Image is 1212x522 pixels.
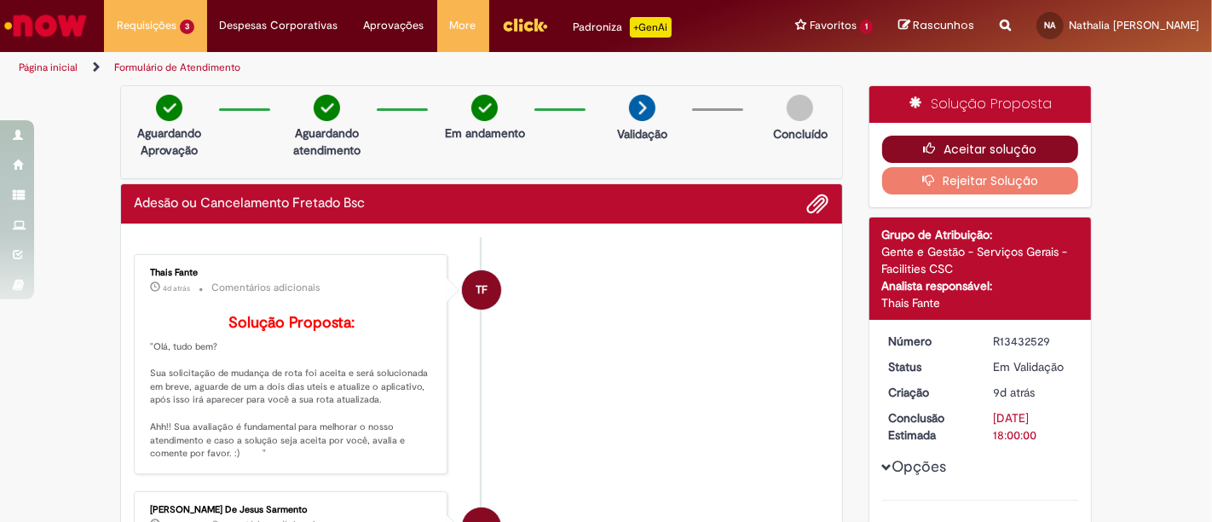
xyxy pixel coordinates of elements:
[876,358,981,375] dt: Status
[882,167,1079,194] button: Rejeitar Solução
[993,358,1072,375] div: Em Validação
[13,52,795,84] ul: Trilhas de página
[450,17,476,34] span: More
[150,505,434,515] div: [PERSON_NAME] De Jesus Sarmento
[286,125,368,159] p: Aguardando atendimento
[993,384,1072,401] div: 20/08/2025 13:56:47
[128,125,211,159] p: Aguardando Aprovação
[220,17,338,34] span: Despesas Corporativas
[163,283,190,293] span: 4d atrás
[163,283,190,293] time: 25/08/2025 16:24:00
[993,385,1035,400] time: 20/08/2025 13:56:47
[462,270,501,310] div: Thais Fante
[19,61,78,74] a: Página inicial
[134,196,365,212] h2: Adesão ou Cancelamento Fretado Bsc Histórico de tíquete
[156,95,182,121] img: check-circle-green.png
[117,17,176,34] span: Requisições
[882,136,1079,163] button: Aceitar solução
[211,281,320,295] small: Comentários adicionais
[471,95,498,121] img: check-circle-green.png
[574,17,672,38] div: Padroniza
[807,193,829,215] button: Adicionar anexos
[993,409,1072,444] div: [DATE] 18:00:00
[787,95,813,121] img: img-circle-grey.png
[617,125,667,142] p: Validação
[993,385,1035,400] span: 9d atrás
[228,313,355,333] b: Solução Proposta:
[913,17,974,33] span: Rascunhos
[114,61,240,74] a: Formulário de Atendimento
[860,20,873,34] span: 1
[314,95,340,121] img: check-circle-green.png
[882,243,1079,277] div: Gente e Gestão - Serviços Gerais - Facilities CSC
[150,268,434,278] div: Thais Fante
[882,226,1079,243] div: Grupo de Atribuição:
[898,18,974,34] a: Rascunhos
[445,125,525,142] p: Em andamento
[993,333,1072,350] div: R13432529
[773,125,828,142] p: Concluído
[882,294,1079,311] div: Thais Fante
[876,409,981,444] dt: Conclusão Estimada
[630,17,672,38] p: +GenAi
[882,277,1079,294] div: Analista responsável:
[629,95,655,121] img: arrow-next.png
[1045,20,1056,31] span: NA
[150,315,434,461] p: "Olá, tudo bem? Sua solicitação de mudança de rota foi aceita e será solucionada em breve, aguard...
[869,86,1092,123] div: Solução Proposta
[476,270,488,310] span: TF
[876,333,981,350] dt: Número
[502,12,548,38] img: click_logo_yellow_360x200.png
[2,9,89,43] img: ServiceNow
[180,20,194,34] span: 3
[364,17,424,34] span: Aprovações
[810,17,857,34] span: Favoritos
[876,384,981,401] dt: Criação
[1069,18,1199,32] span: Nathalia [PERSON_NAME]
